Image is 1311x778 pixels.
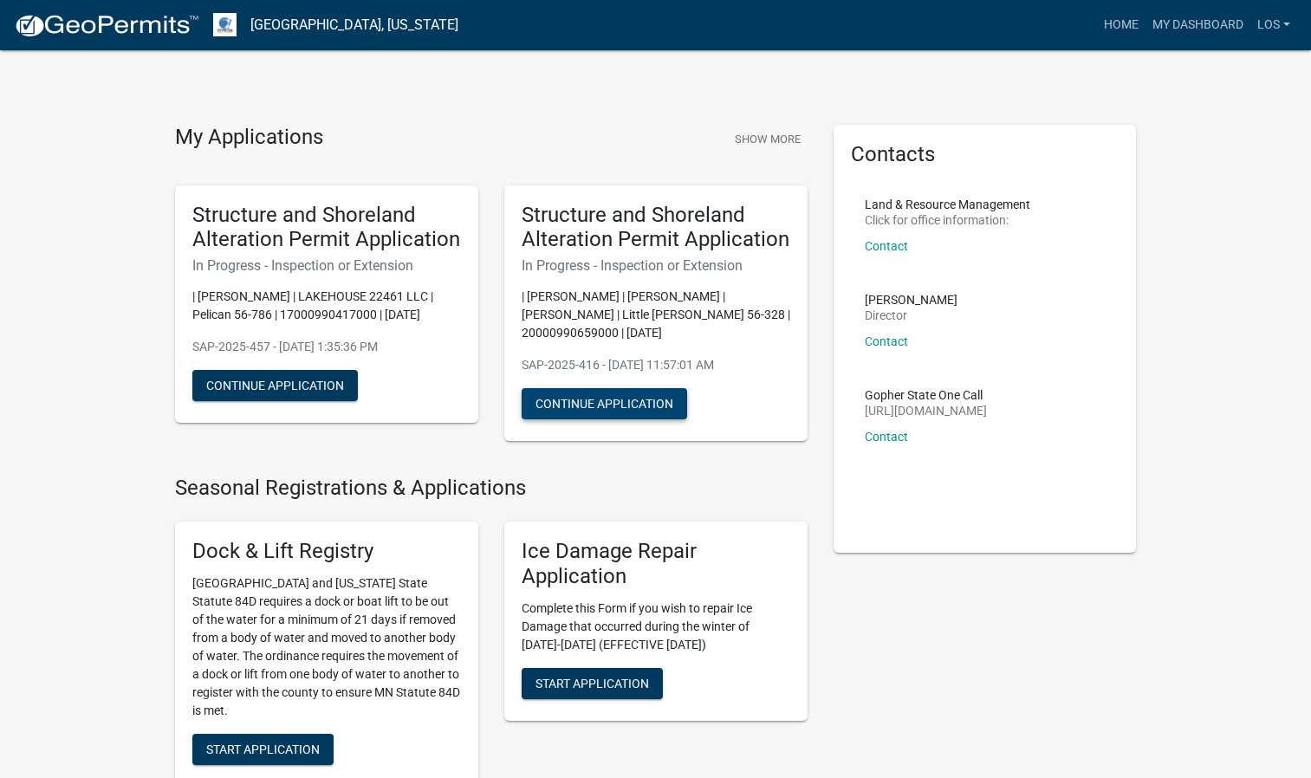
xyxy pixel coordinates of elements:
img: Otter Tail County, Minnesota [213,13,237,36]
h6: In Progress - Inspection or Extension [192,257,461,274]
a: Contact [865,239,908,253]
p: | [PERSON_NAME] | [PERSON_NAME] | [PERSON_NAME] | Little [PERSON_NAME] 56-328 | 20000990659000 | ... [522,288,790,342]
p: Land & Resource Management [865,198,1030,211]
p: SAP-2025-457 - [DATE] 1:35:36 PM [192,338,461,356]
h5: Structure and Shoreland Alteration Permit Application [192,203,461,253]
a: Contact [865,334,908,348]
button: Continue Application [522,388,687,419]
h5: Structure and Shoreland Alteration Permit Application [522,203,790,253]
p: [URL][DOMAIN_NAME] [865,405,987,417]
h4: Seasonal Registrations & Applications [175,476,808,501]
h5: Contacts [851,142,1120,167]
p: Complete this Form if you wish to repair Ice Damage that occurred during the winter of [DATE]-[DA... [522,600,790,654]
p: Click for office information: [865,214,1030,226]
p: [GEOGRAPHIC_DATA] and [US_STATE] State Statute 84D requires a dock or boat lift to be out of the ... [192,574,461,720]
a: LOS [1250,9,1297,42]
a: [GEOGRAPHIC_DATA], [US_STATE] [250,10,458,40]
button: Show More [728,125,808,153]
button: Continue Application [192,370,358,401]
h4: My Applications [175,125,323,151]
p: Director [865,309,957,321]
a: Contact [865,430,908,444]
p: [PERSON_NAME] [865,294,957,306]
button: Start Application [522,668,663,699]
span: Start Application [535,676,649,690]
span: Start Application [206,742,320,755]
button: Start Application [192,734,334,765]
a: Home [1097,9,1146,42]
a: My Dashboard [1146,9,1250,42]
p: | [PERSON_NAME] | LAKEHOUSE 22461 LLC | Pelican 56-786 | 17000990417000 | [DATE] [192,288,461,324]
p: SAP-2025-416 - [DATE] 11:57:01 AM [522,356,790,374]
p: Gopher State One Call [865,389,987,401]
h6: In Progress - Inspection or Extension [522,257,790,274]
h5: Ice Damage Repair Application [522,539,790,589]
h5: Dock & Lift Registry [192,539,461,564]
